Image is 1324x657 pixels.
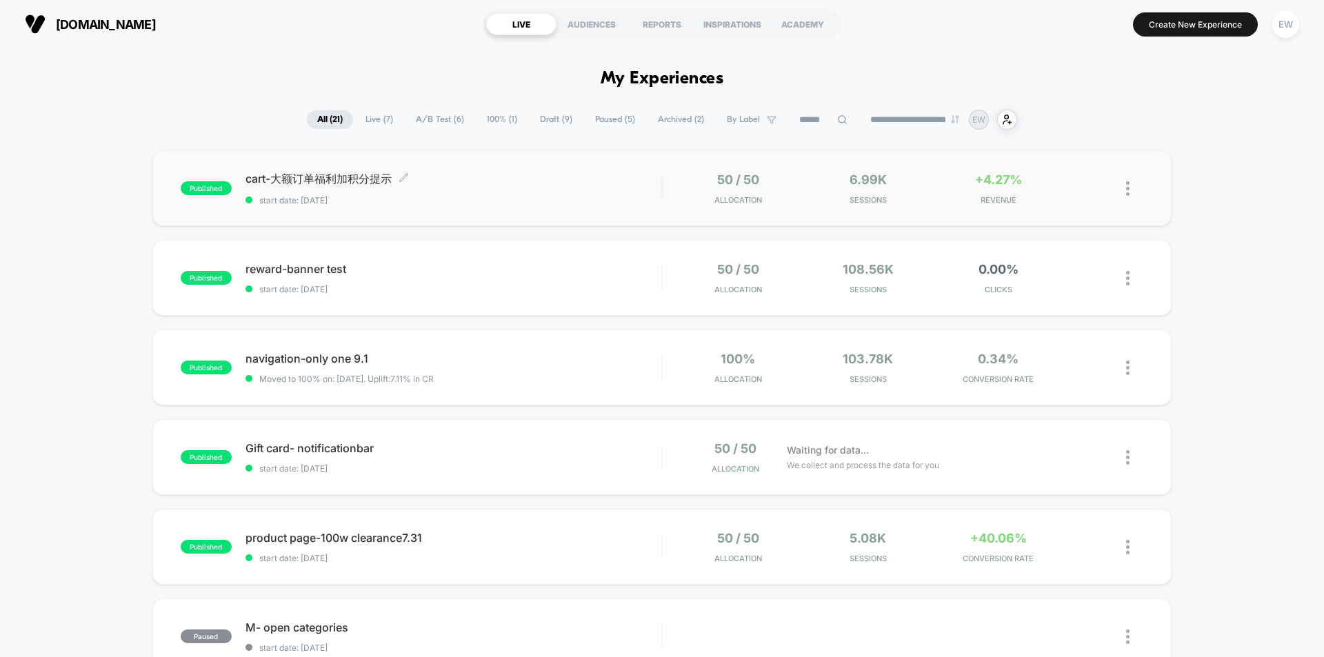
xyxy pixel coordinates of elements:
span: published [181,271,232,285]
span: start date: [DATE] [245,195,661,205]
span: 100% ( 1 ) [477,110,528,129]
img: close [1126,450,1130,465]
span: Sessions [807,195,930,205]
span: reward-banner test [245,262,661,276]
span: published [181,361,232,374]
span: CONVERSION RATE [936,374,1060,384]
span: published [181,450,232,464]
span: published [181,540,232,554]
span: Allocation [714,285,762,294]
span: CLICKS [936,285,1060,294]
span: All ( 21 ) [307,110,353,129]
span: published [181,181,232,195]
span: Paused ( 5 ) [585,110,645,129]
div: LIVE [486,13,556,35]
span: By Label [727,114,760,125]
span: 100% [721,352,755,366]
span: Moved to 100% on: [DATE] . Uplift: 7.11% in CR [259,374,434,384]
span: start date: [DATE] [245,643,661,653]
span: +4.27% [975,172,1022,187]
img: end [951,115,959,123]
span: A/B Test ( 6 ) [405,110,474,129]
button: [DOMAIN_NAME] [21,13,160,35]
span: Waiting for data... [787,443,869,458]
span: We collect and process the data for you [787,458,939,472]
span: Sessions [807,554,930,563]
img: close [1126,629,1130,644]
span: 50 / 50 [717,262,759,276]
span: cart-大额订单福利加积分提示 [245,172,661,187]
img: close [1126,181,1130,196]
span: 50 / 50 [717,172,759,187]
span: paused [181,629,232,643]
span: 5.08k [850,531,886,545]
span: 50 / 50 [717,531,759,545]
span: Allocation [714,554,762,563]
img: close [1126,540,1130,554]
span: Allocation [714,195,762,205]
span: 0.34% [978,352,1019,366]
button: EW [1268,10,1303,39]
span: Allocation [712,464,759,474]
span: Allocation [714,374,762,384]
span: start date: [DATE] [245,463,661,474]
span: Sessions [807,285,930,294]
span: Live ( 7 ) [355,110,403,129]
span: 0.00% [979,262,1019,276]
img: Visually logo [25,14,46,34]
span: M- open categories [245,620,661,634]
div: INSPIRATIONS [697,13,768,35]
span: Draft ( 9 ) [530,110,583,129]
span: +40.06% [970,531,1027,545]
h1: My Experiences [601,69,724,89]
span: CONVERSION RATE [936,554,1060,563]
button: Create New Experience [1133,12,1258,37]
span: navigation-only one 9.1 [245,352,661,365]
span: Sessions [807,374,930,384]
div: ACADEMY [768,13,838,35]
div: AUDIENCES [556,13,627,35]
span: 50 / 50 [714,441,756,456]
span: REVENUE [936,195,1060,205]
span: start date: [DATE] [245,284,661,294]
span: 108.56k [843,262,894,276]
div: EW [1272,11,1299,38]
p: EW [972,114,985,125]
span: start date: [DATE] [245,553,661,563]
div: REPORTS [627,13,697,35]
span: 103.78k [843,352,893,366]
img: close [1126,271,1130,285]
span: [DOMAIN_NAME] [56,17,156,32]
img: close [1126,361,1130,375]
span: 6.99k [850,172,887,187]
span: product page-100w clearance7.31 [245,531,661,545]
span: Archived ( 2 ) [648,110,714,129]
span: Gift card- notificationbar [245,441,661,455]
